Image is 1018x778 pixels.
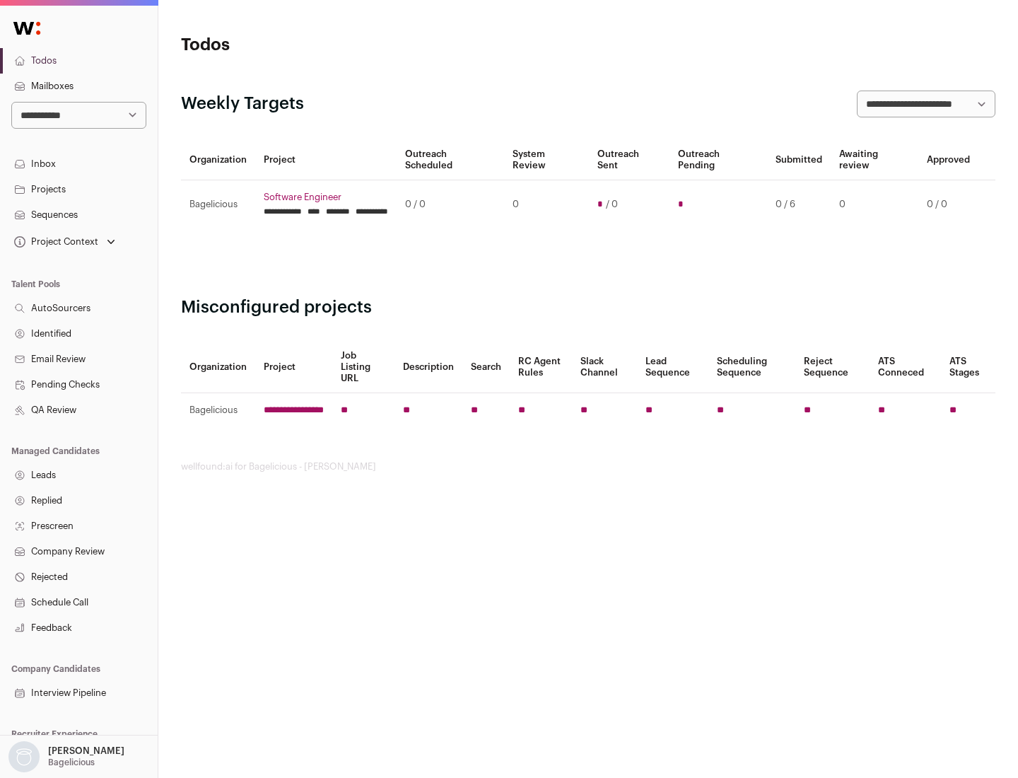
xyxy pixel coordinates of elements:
td: 0 / 6 [767,180,831,229]
div: Project Context [11,236,98,248]
a: Software Engineer [264,192,388,203]
td: 0 / 0 [397,180,504,229]
th: Description [394,342,462,393]
th: Job Listing URL [332,342,394,393]
th: Organization [181,342,255,393]
th: RC Agent Rules [510,342,571,393]
th: Lead Sequence [637,342,708,393]
td: Bagelicious [181,180,255,229]
p: [PERSON_NAME] [48,745,124,757]
th: Project [255,342,332,393]
th: Search [462,342,510,393]
th: Organization [181,140,255,180]
p: Bagelicious [48,757,95,768]
button: Open dropdown [11,232,118,252]
td: Bagelicious [181,393,255,428]
span: / 0 [606,199,618,210]
th: Outreach Sent [589,140,670,180]
th: Approved [918,140,978,180]
h2: Misconfigured projects [181,296,995,319]
th: Scheduling Sequence [708,342,795,393]
td: 0 [831,180,918,229]
th: Outreach Scheduled [397,140,504,180]
img: nopic.png [8,741,40,772]
h2: Weekly Targets [181,93,304,115]
footer: wellfound:ai for Bagelicious - [PERSON_NAME] [181,461,995,472]
img: Wellfound [6,14,48,42]
th: System Review [504,140,588,180]
th: Slack Channel [572,342,637,393]
h1: Todos [181,34,452,57]
th: ATS Conneced [870,342,940,393]
th: Outreach Pending [669,140,766,180]
th: Reject Sequence [795,342,870,393]
button: Open dropdown [6,741,127,772]
td: 0 / 0 [918,180,978,229]
td: 0 [504,180,588,229]
th: Awaiting review [831,140,918,180]
th: Submitted [767,140,831,180]
th: ATS Stages [941,342,995,393]
th: Project [255,140,397,180]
